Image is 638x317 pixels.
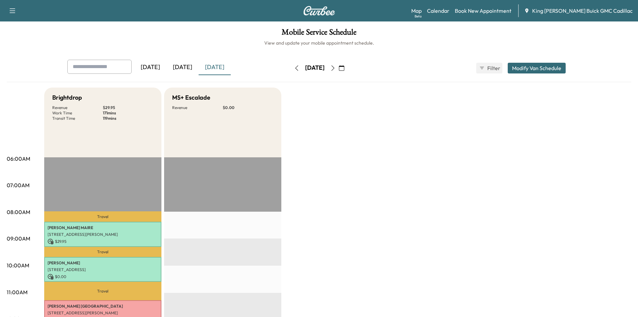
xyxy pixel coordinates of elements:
[48,225,158,230] p: [PERSON_NAME] MAIRE
[305,64,325,72] div: [DATE]
[48,304,158,309] p: [PERSON_NAME] [GEOGRAPHIC_DATA]
[303,6,335,15] img: Curbee Logo
[7,208,30,216] p: 08:00AM
[532,7,633,15] span: King [PERSON_NAME] Buick GMC Cadillac
[48,281,158,286] p: 9:41 am - 10:36 am
[52,116,103,121] p: Transit Time
[7,40,631,46] h6: View and update your mobile appointment schedule.
[48,260,158,266] p: [PERSON_NAME]
[48,232,158,237] p: [STREET_ADDRESS][PERSON_NAME]
[134,60,166,75] div: [DATE]
[44,211,161,222] p: Travel
[52,93,82,102] h5: Brightdrop
[172,93,210,102] h5: MS+ Escalade
[455,7,511,15] a: Book New Appointment
[172,105,223,110] p: Revenue
[7,155,30,163] p: 06:00AM
[7,288,27,296] p: 11:00AM
[103,110,153,116] p: 171 mins
[7,28,631,40] h1: Mobile Service Schedule
[103,116,153,121] p: 119 mins
[7,261,29,269] p: 10:00AM
[415,14,422,19] div: Beta
[48,267,158,272] p: [STREET_ADDRESS]
[199,60,231,75] div: [DATE]
[48,246,158,251] p: 8:23 am - 9:19 am
[44,247,161,257] p: Travel
[7,234,30,243] p: 09:00AM
[52,105,103,110] p: Revenue
[411,7,422,15] a: MapBeta
[166,60,199,75] div: [DATE]
[7,181,29,189] p: 07:00AM
[103,105,153,110] p: $ 29.95
[427,7,449,15] a: Calendar
[487,64,499,72] span: Filter
[52,110,103,116] p: Work Time
[223,105,273,110] p: $ 0.00
[48,274,158,280] p: $ 0.00
[48,239,158,245] p: $ 29.95
[476,63,502,73] button: Filter
[44,282,161,300] p: Travel
[508,63,566,73] button: Modify Van Schedule
[48,310,158,316] p: [STREET_ADDRESS][PERSON_NAME]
